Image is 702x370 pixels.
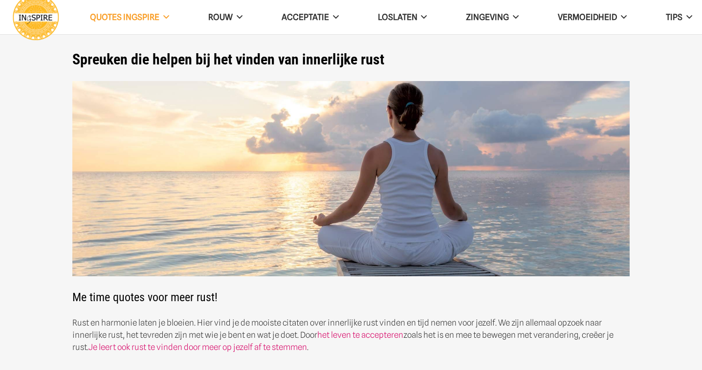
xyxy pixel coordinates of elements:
span: VERMOEIDHEID [558,12,617,22]
a: Je leert ook rust te vinden door meer op jezelf af te stemmen [88,342,307,352]
p: Rust en harmonie laten je bloeien. Hier vind je de mooiste citaten over innerlijke rust vinden en... [72,317,630,353]
a: Acceptatie [262,5,358,30]
span: Loslaten [378,12,417,22]
h2: Me time quotes voor meer rust! [72,81,630,305]
h1: Spreuken die helpen bij het vinden van innerlijke rust [72,51,630,68]
a: ROUW [189,5,262,30]
a: Zingeving [446,5,538,30]
span: TIPS [666,12,682,22]
a: Loslaten [358,5,447,30]
span: Zingeving [466,12,509,22]
a: QUOTES INGSPIRE [70,5,189,30]
a: het leven te accepteren [317,330,403,340]
a: VERMOEIDHEID [538,5,646,30]
span: QUOTES INGSPIRE [90,12,159,22]
img: Innerlijke rust spreuken van ingspire voor balans en geluk [72,81,630,277]
span: ROUW [208,12,233,22]
span: Acceptatie [282,12,329,22]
